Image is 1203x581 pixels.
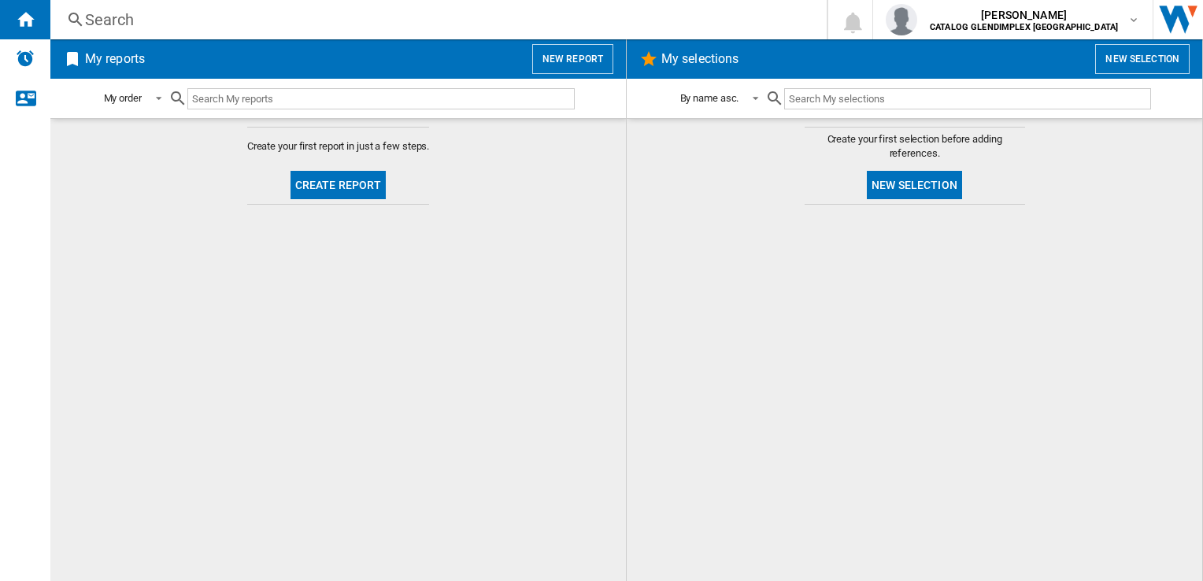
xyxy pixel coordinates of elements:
[16,49,35,68] img: alerts-logo.svg
[805,132,1025,161] span: Create your first selection before adding references.
[85,9,786,31] div: Search
[1095,44,1190,74] button: New selection
[104,92,142,104] div: My order
[82,44,148,74] h2: My reports
[886,4,917,35] img: profile.jpg
[247,139,430,154] span: Create your first report in just a few steps.
[930,7,1118,23] span: [PERSON_NAME]
[930,22,1118,32] b: CATALOG GLENDIMPLEX [GEOGRAPHIC_DATA]
[680,92,739,104] div: By name asc.
[867,171,962,199] button: New selection
[658,44,742,74] h2: My selections
[187,88,575,109] input: Search My reports
[291,171,387,199] button: Create report
[532,44,613,74] button: New report
[784,88,1150,109] input: Search My selections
